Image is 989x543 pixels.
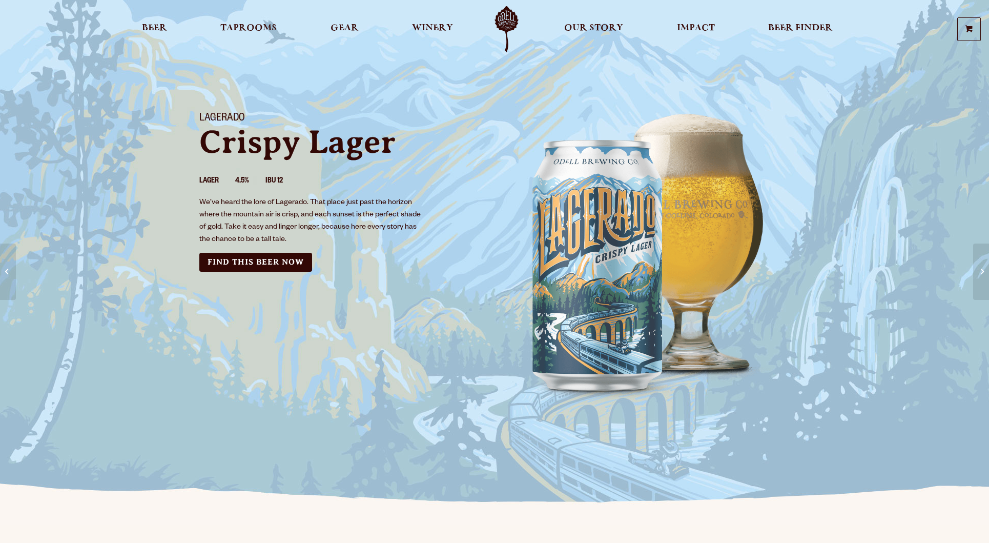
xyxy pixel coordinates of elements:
h1: Lagerado [199,112,482,126]
a: Our Story [558,6,630,52]
li: Lager [199,175,235,188]
span: Beer [142,24,167,32]
a: Gear [324,6,365,52]
li: 4.5% [235,175,265,188]
span: Winery [412,24,453,32]
a: Beer [135,6,174,52]
a: Impact [670,6,722,52]
span: Gear [331,24,359,32]
a: Winery [405,6,460,52]
a: Find this Beer Now [199,253,312,272]
a: Taprooms [214,6,283,52]
li: IBU 12 [265,175,299,188]
span: Taprooms [220,24,277,32]
span: Impact [677,24,715,32]
a: Odell Home [487,6,526,52]
p: Crispy Lager [199,126,482,158]
span: Beer Finder [768,24,833,32]
span: Our Story [564,24,623,32]
p: We’ve heard the lore of Lagerado. That place just past the horizon where the mountain air is cris... [199,197,426,246]
a: Beer Finder [761,6,839,52]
